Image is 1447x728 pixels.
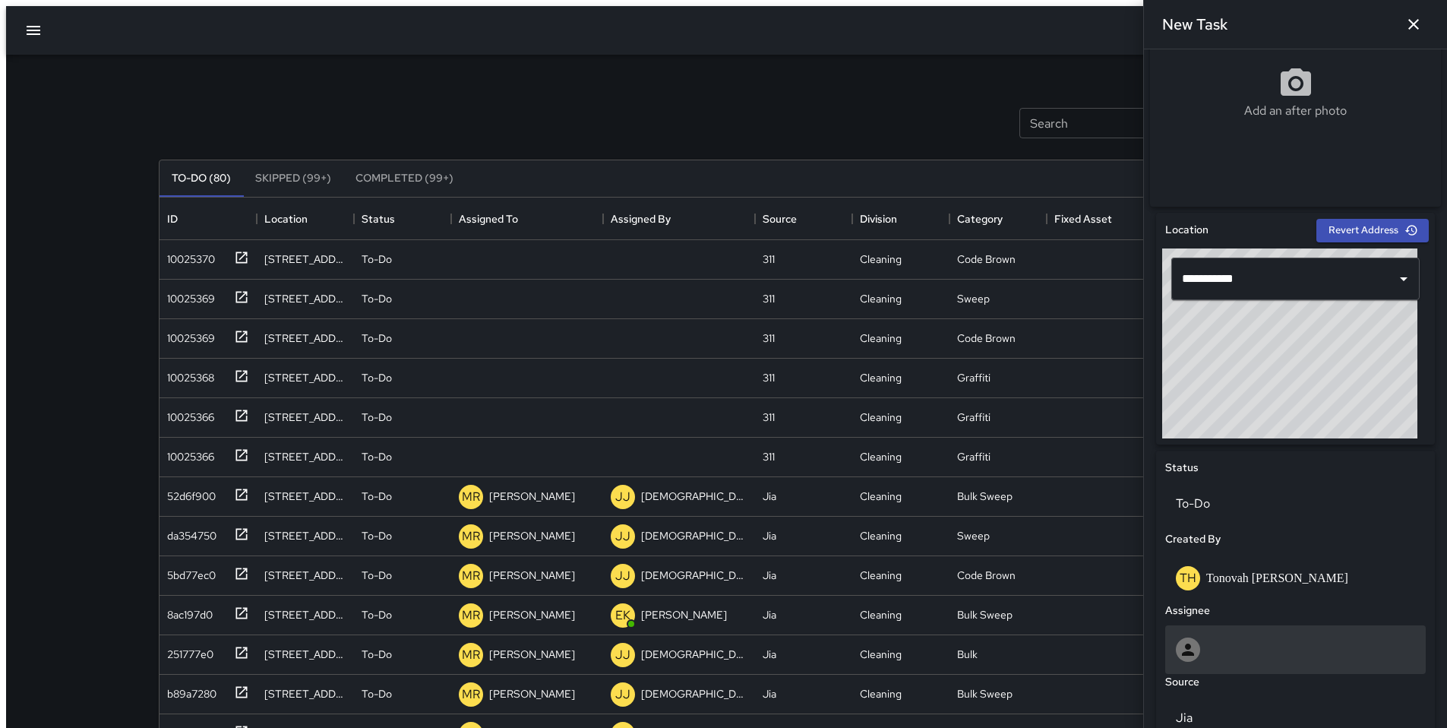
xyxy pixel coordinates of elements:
div: Assigned By [603,198,755,240]
div: Assigned To [459,198,518,240]
div: Sweep [957,528,990,543]
div: Category [957,198,1003,240]
p: To-Do [362,568,392,583]
p: [PERSON_NAME] [489,489,575,504]
p: To-Do [362,370,392,385]
p: JJ [615,685,630,704]
div: Fixed Asset [1047,198,1144,240]
p: To-Do [362,686,392,701]
div: Cleaning [860,410,902,425]
div: Cleaning [860,607,902,622]
p: [DEMOGRAPHIC_DATA] Jamaica [641,647,747,662]
div: Sweep [957,291,990,306]
div: Code Brown [957,568,1016,583]
div: ID [167,198,178,240]
div: Bulk [957,647,978,662]
div: 311 [763,370,775,385]
div: 212 Clara Street [264,449,346,464]
p: [PERSON_NAME] [489,647,575,662]
div: Source [763,198,797,240]
div: 330 Harriet Street [264,291,346,306]
div: Source [755,198,852,240]
p: To-Do [362,410,392,425]
div: Status [354,198,451,240]
div: Bulk Sweep [957,686,1013,701]
div: Category [949,198,1047,240]
p: MR [462,646,480,664]
div: 10025366 [161,404,214,425]
div: 1175 Folsom Street [264,528,346,543]
div: 10025369 [161,285,215,306]
div: 151a Russ Street [264,607,346,622]
div: Cleaning [860,291,902,306]
div: 251777e0 [161,641,213,662]
button: Completed (99+) [343,160,466,197]
div: Jia [763,489,776,504]
div: 151a Russ Street [264,489,346,504]
div: b89a7280 [161,680,216,701]
p: [PERSON_NAME] [489,528,575,543]
div: Cleaning [860,647,902,662]
div: 5bd77ec0 [161,562,216,583]
div: 351 9th Street [264,647,346,662]
p: [PERSON_NAME] [489,686,575,701]
div: Assigned By [611,198,671,240]
p: To-Do [362,528,392,543]
div: Jia [763,568,776,583]
div: Division [860,198,897,240]
p: MR [462,527,480,546]
div: Status [362,198,395,240]
div: Bulk Sweep [957,607,1013,622]
div: Assigned To [451,198,603,240]
div: 48 Rausch Street [264,252,346,267]
p: To-Do [362,291,392,306]
div: 311 [763,252,775,267]
p: JJ [615,527,630,546]
div: 10025369 [161,324,215,346]
div: Jia [763,686,776,701]
p: JJ [615,646,630,664]
div: Graffiti [957,449,990,464]
div: 10025368 [161,364,214,385]
div: Cleaning [860,252,902,267]
p: To-Do [362,489,392,504]
p: To-Do [362,607,392,622]
p: To-Do [362,449,392,464]
p: JJ [615,567,630,585]
div: da354750 [161,522,216,543]
div: Location [264,198,308,240]
p: JJ [615,488,630,506]
div: 10025366 [161,443,214,464]
p: [PERSON_NAME] [489,607,575,622]
div: 155 Harriet Street [264,686,346,701]
div: Code Brown [957,331,1016,346]
div: 588 Minna Street [264,370,346,385]
div: Cleaning [860,568,902,583]
div: Cleaning [860,331,902,346]
div: Cleaning [860,370,902,385]
div: ID [160,198,257,240]
div: Jia [763,607,776,622]
p: MR [462,488,480,506]
button: To-Do (80) [160,160,243,197]
div: Location [257,198,354,240]
div: 311 [763,449,775,464]
div: Code Brown [957,252,1016,267]
div: Cleaning [860,449,902,464]
p: MR [462,606,480,625]
div: 311 [763,331,775,346]
div: 311 [763,410,775,425]
div: Cleaning [860,489,902,504]
div: 52d6f900 [161,483,216,504]
div: Division [852,198,949,240]
p: MR [462,685,480,704]
p: To-Do [362,647,392,662]
p: [PERSON_NAME] [641,607,727,622]
p: [DEMOGRAPHIC_DATA] Jamaica [641,686,747,701]
div: 108 Langton Street [264,410,346,425]
p: [DEMOGRAPHIC_DATA] Jamaica [641,528,747,543]
div: Cleaning [860,686,902,701]
div: Jia [763,647,776,662]
div: Graffiti [957,410,990,425]
p: To-Do [362,252,392,267]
